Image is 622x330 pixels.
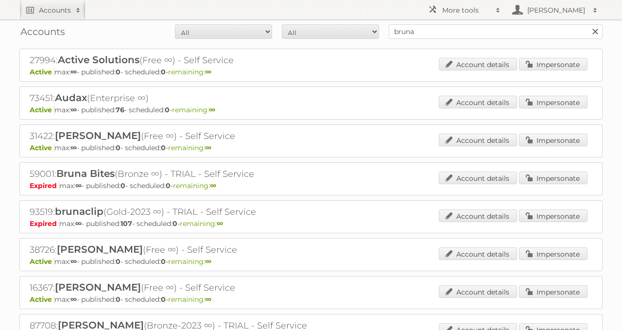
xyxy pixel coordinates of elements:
[30,143,54,152] span: Active
[166,181,171,190] strong: 0
[30,281,370,294] h2: 16367: (Free ∞) - Self Service
[172,105,215,114] span: remaining:
[30,181,592,190] p: max: - published: - scheduled: -
[168,295,211,304] span: remaining:
[70,68,77,76] strong: ∞
[209,105,215,114] strong: ∞
[30,243,370,256] h2: 38726: (Free ∞) - Self Service
[30,105,592,114] p: max: - published: - scheduled: -
[205,68,211,76] strong: ∞
[205,295,211,304] strong: ∞
[525,5,588,15] h2: [PERSON_NAME]
[55,92,87,104] span: Audax
[55,281,141,293] span: [PERSON_NAME]
[30,54,370,67] h2: 27994: (Free ∞) - Self Service
[210,181,216,190] strong: ∞
[442,5,491,15] h2: More tools
[116,257,121,266] strong: 0
[30,105,54,114] span: Active
[121,219,132,228] strong: 107
[161,143,166,152] strong: 0
[439,134,517,146] a: Account details
[519,209,587,222] a: Impersonate
[30,181,59,190] span: Expired
[439,58,517,70] a: Account details
[75,181,82,190] strong: ∞
[30,295,54,304] span: Active
[121,181,125,190] strong: 0
[116,68,121,76] strong: 0
[165,105,170,114] strong: 0
[30,295,592,304] p: max: - published: - scheduled: -
[55,206,104,217] span: brunaclip
[58,54,139,66] span: Active Solutions
[168,257,211,266] span: remaining:
[205,257,211,266] strong: ∞
[161,68,166,76] strong: 0
[30,168,370,180] h2: 59001: (Bronze ∞) - TRIAL - Self Service
[30,92,370,104] h2: 73451: (Enterprise ∞)
[168,68,211,76] span: remaining:
[161,295,166,304] strong: 0
[30,143,592,152] p: max: - published: - scheduled: -
[30,68,592,76] p: max: - published: - scheduled: -
[439,209,517,222] a: Account details
[519,172,587,184] a: Impersonate
[180,219,223,228] span: remaining:
[519,96,587,108] a: Impersonate
[205,143,211,152] strong: ∞
[519,134,587,146] a: Impersonate
[55,130,141,141] span: [PERSON_NAME]
[75,219,82,228] strong: ∞
[70,295,77,304] strong: ∞
[39,5,71,15] h2: Accounts
[70,143,77,152] strong: ∞
[30,219,592,228] p: max: - published: - scheduled: -
[30,206,370,218] h2: 93519: (Gold-2023 ∞) - TRIAL - Self Service
[161,257,166,266] strong: 0
[57,243,143,255] span: [PERSON_NAME]
[116,143,121,152] strong: 0
[439,96,517,108] a: Account details
[30,257,54,266] span: Active
[168,143,211,152] span: remaining:
[116,105,124,114] strong: 76
[173,219,177,228] strong: 0
[439,172,517,184] a: Account details
[30,68,54,76] span: Active
[116,295,121,304] strong: 0
[519,58,587,70] a: Impersonate
[56,168,115,179] span: Bruna Bites
[30,130,370,142] h2: 31422: (Free ∞) - Self Service
[173,181,216,190] span: remaining:
[519,285,587,298] a: Impersonate
[439,247,517,260] a: Account details
[30,257,592,266] p: max: - published: - scheduled: -
[70,105,77,114] strong: ∞
[30,219,59,228] span: Expired
[439,285,517,298] a: Account details
[519,247,587,260] a: Impersonate
[217,219,223,228] strong: ∞
[70,257,77,266] strong: ∞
